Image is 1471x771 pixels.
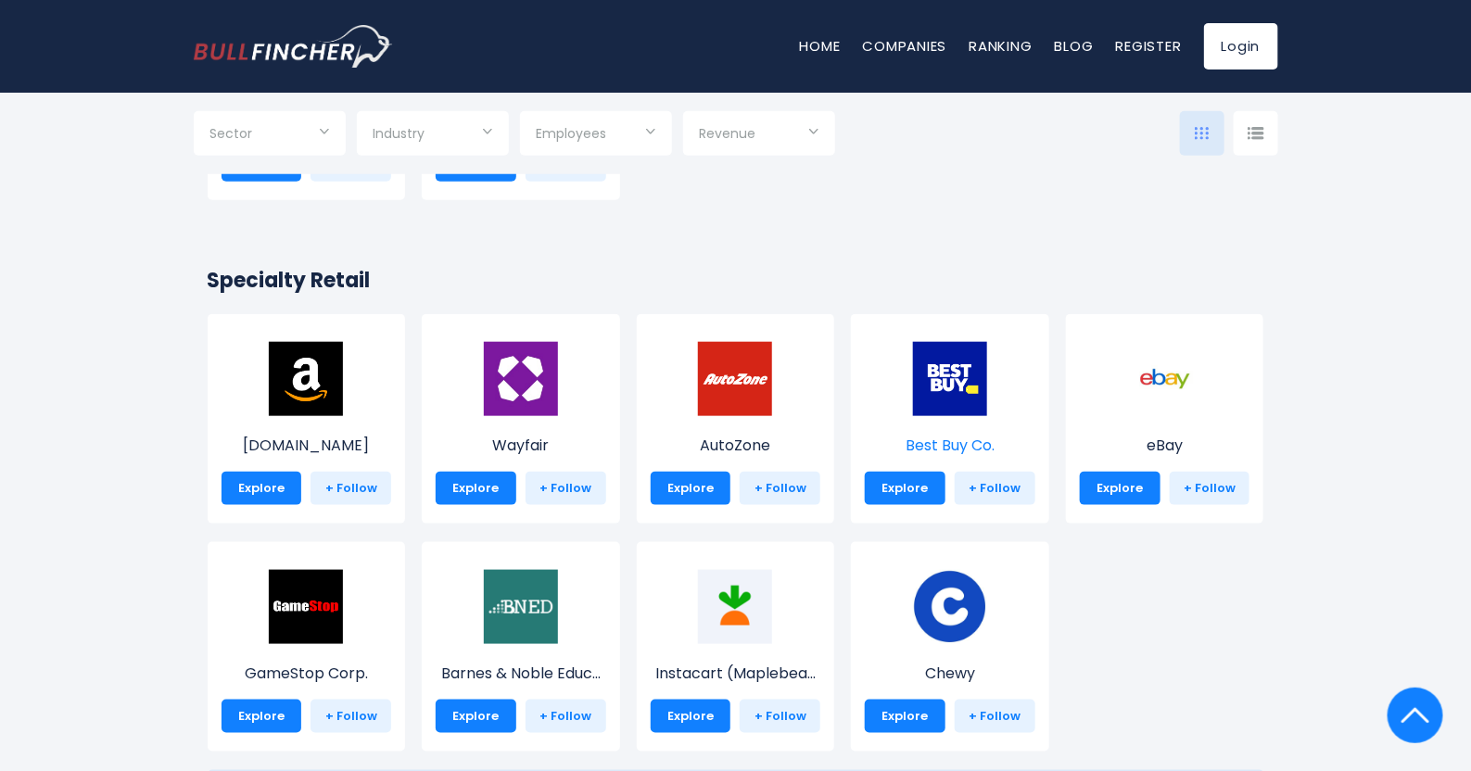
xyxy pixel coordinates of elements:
img: CART.png [698,570,772,644]
a: Register [1116,36,1182,56]
img: AZO.png [698,342,772,416]
a: Companies [863,36,947,56]
a: eBay [1080,376,1250,457]
p: GameStop Corp. [222,663,392,685]
h2: Specialty Retail [208,265,1264,296]
a: Explore [865,472,945,505]
a: + Follow [1170,472,1250,505]
p: Chewy [865,663,1035,685]
a: + Follow [526,700,606,733]
img: BNED.png [484,570,558,644]
a: Barnes & Noble Educ... [436,604,606,685]
p: eBay [1080,435,1250,457]
a: Explore [436,700,516,733]
img: W.png [484,342,558,416]
img: icon-comp-list-view.svg [1248,127,1264,140]
a: + Follow [955,472,1035,505]
a: + Follow [955,700,1035,733]
p: AutoZone [651,435,821,457]
input: Selection [210,119,329,152]
span: Industry [374,125,425,142]
img: icon-comp-grid.svg [1195,127,1210,140]
span: Sector [210,125,253,142]
a: Instacart (Maplebea... [651,604,821,685]
a: Explore [436,472,516,505]
a: + Follow [311,472,391,505]
a: Home [800,36,841,56]
input: Selection [537,119,655,152]
a: Explore [651,472,731,505]
a: Blog [1055,36,1094,56]
a: Wayfair [436,376,606,457]
a: Login [1204,23,1278,70]
img: EBAY.png [1128,342,1202,416]
a: + Follow [740,472,820,505]
p: Wayfair [436,435,606,457]
a: Ranking [970,36,1033,56]
img: GME.png [269,570,343,644]
p: Amazon.com [222,435,392,457]
a: Explore [865,700,945,733]
p: Instacart (Maplebear) [651,663,821,685]
a: Explore [651,700,731,733]
a: AutoZone [651,376,821,457]
a: + Follow [526,472,606,505]
img: AMZN.png [269,342,343,416]
p: Best Buy Co. [865,435,1035,457]
a: + Follow [740,700,820,733]
a: Explore [1080,472,1160,505]
a: Best Buy Co. [865,376,1035,457]
span: Employees [537,125,607,142]
img: CHWY.jpeg [913,570,987,644]
input: Selection [374,119,492,152]
p: Barnes & Noble Education [436,663,606,685]
a: [DOMAIN_NAME] [222,376,392,457]
input: Selection [700,119,818,152]
span: Revenue [700,125,756,142]
a: Go to homepage [194,25,393,68]
img: BBY.png [913,342,987,416]
a: Explore [222,700,302,733]
img: bullfincher logo [194,25,393,68]
a: + Follow [311,700,391,733]
a: Chewy [865,604,1035,685]
a: Explore [222,472,302,505]
a: GameStop Corp. [222,604,392,685]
